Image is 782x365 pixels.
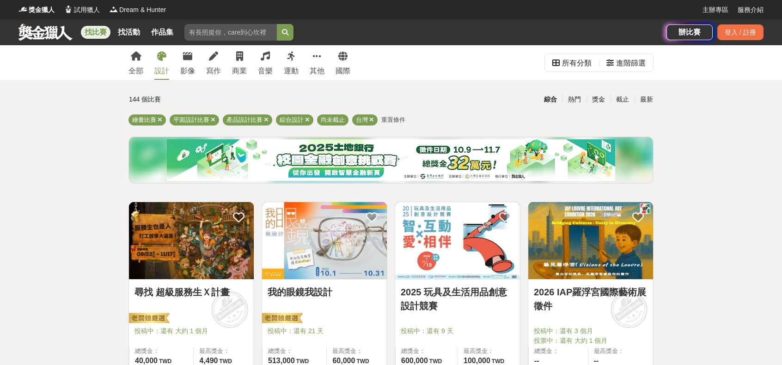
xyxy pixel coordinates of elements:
div: 最新 [635,91,659,108]
span: 投稿中：還有 21 天 [268,326,381,336]
div: 獎金 [586,91,611,108]
a: 其他 [310,45,324,80]
img: Cover Image [129,202,254,279]
a: 找比賽 [81,26,110,39]
span: 40,000 [135,357,158,365]
a: 運動 [284,45,299,80]
span: 繪畫比賽 [132,116,156,123]
span: TWD [492,358,504,365]
div: 影像 [180,66,195,77]
a: 我的眼鏡我設計 [268,285,381,299]
span: 4,490 [199,357,218,365]
a: Logo獎金獵人 [18,5,55,15]
span: 綜合設計 [280,116,304,123]
a: 辦比賽 [666,24,713,40]
span: 60,000 [332,357,355,365]
a: 設計 [154,45,169,80]
span: 尚未截止 [321,116,345,123]
div: 寫作 [206,66,221,77]
span: 平面設計比賽 [173,116,209,123]
span: 最高獎金： [594,347,648,356]
img: Cover Image [528,202,653,279]
span: 最高獎金： [199,347,248,356]
span: 獎金獵人 [29,5,55,15]
a: 尋找 超級服務生Ｘ計畫 [134,285,248,299]
a: 影像 [180,45,195,80]
div: 全部 [128,66,143,77]
img: Logo [109,5,118,14]
img: 老闆娘嚴選 [260,312,303,325]
a: 2025 玩具及生活用品創意設計競賽 [401,285,514,313]
a: 主辦專區 [703,5,728,15]
span: 產品設計比賽 [226,116,263,123]
span: 總獎金： [268,347,321,356]
img: Cover Image [395,202,520,279]
a: 音樂 [258,45,273,80]
div: 國際 [336,66,350,77]
span: 總獎金： [401,347,452,356]
img: 老闆娘嚴選 [127,312,170,325]
div: 進階篩選 [616,54,646,72]
a: 商業 [232,45,247,80]
a: 全部 [128,45,143,80]
a: 作品集 [147,26,177,39]
span: -- [594,357,599,365]
span: Dream & Hunter [119,5,166,15]
div: 音樂 [258,66,273,77]
input: 有長照挺你，care到心坎裡！青春出手，拍出照顧 影音徵件活動 [184,24,277,41]
a: 2026 IAP羅浮宮國際藝術展徵件 [534,285,648,313]
span: 總獎金： [534,347,582,356]
img: de0ec254-a5ce-4606-9358-3f20dd3f7ec9.png [167,139,615,181]
span: TWD [429,358,442,365]
span: 投稿中：還有 大約 1 個月 [134,326,248,336]
span: TWD [356,358,369,365]
span: 總獎金： [135,347,188,356]
span: 100,000 [464,357,490,365]
img: Logo [64,5,73,14]
div: 其他 [310,66,324,77]
span: 600,000 [401,357,428,365]
div: 綜合 [538,91,562,108]
div: 設計 [154,66,169,77]
span: 513,000 [268,357,295,365]
a: Logo試用獵人 [64,5,100,15]
img: Cover Image [262,202,387,279]
a: 找活動 [114,26,144,39]
div: 熱門 [562,91,586,108]
span: TWD [159,358,171,365]
span: 投稿中：還有 9 天 [401,326,514,336]
span: 投票中：還有 大約 1 個月 [534,336,648,346]
a: 寫作 [206,45,221,80]
div: 運動 [284,66,299,77]
div: 144 個比賽 [129,91,303,108]
span: 試用獵人 [74,5,100,15]
span: 投稿中：還有 3 個月 [534,326,648,336]
div: 所有分類 [562,54,592,72]
span: TWD [296,358,309,365]
span: 重置條件 [381,116,405,123]
a: 國際 [336,45,350,80]
span: TWD [220,358,232,365]
div: 登入 / 註冊 [717,24,764,40]
a: 服務介紹 [738,5,764,15]
span: 台灣 [356,116,368,123]
div: 商業 [232,66,247,77]
span: -- [534,357,539,365]
img: Logo [18,5,28,14]
span: 最高獎金： [332,347,381,356]
div: 截止 [611,91,635,108]
span: 最高獎金： [464,347,514,356]
a: LogoDream & Hunter [109,5,166,15]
